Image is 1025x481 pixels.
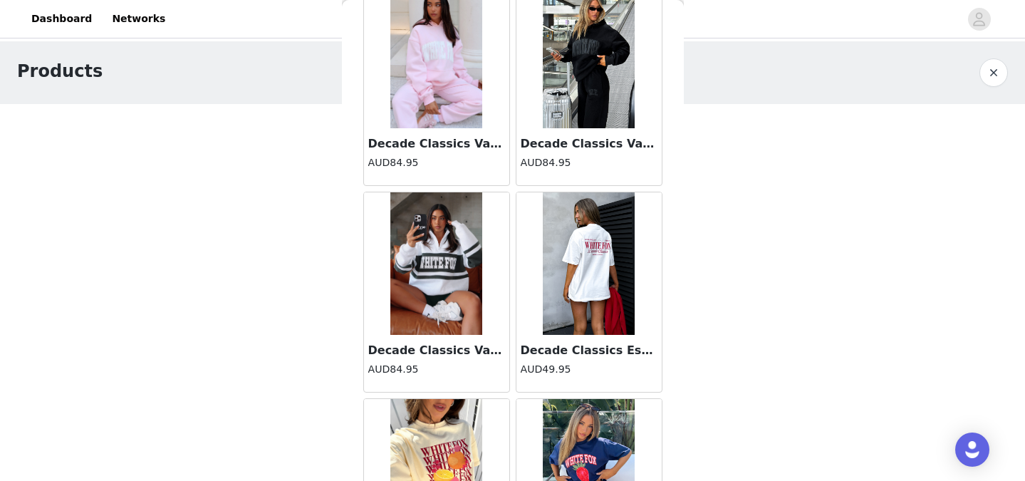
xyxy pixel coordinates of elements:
[368,342,505,359] h3: Decade Classics Varsity Zip Front Sweater Grey Marle/Dark Green
[368,362,505,377] h4: AUD84.95
[17,58,103,84] h1: Products
[521,362,657,377] h4: AUD49.95
[521,135,657,152] h3: Decade Classics Varsity Oversized Hoodie Black
[521,342,657,359] h3: Decade Classics Essential Oversized Tee White
[103,3,174,35] a: Networks
[368,135,505,152] h3: Decade Classics Varsity Oversized Hoodie Posy
[23,3,100,35] a: Dashboard
[521,155,657,170] h4: AUD84.95
[972,8,986,31] div: avatar
[955,433,989,467] div: Open Intercom Messenger
[543,192,635,335] img: Decade Classics Essential Oversized Tee White
[390,192,483,335] img: Decade Classics Varsity Zip Front Sweater Grey Marle/Dark Green
[368,155,505,170] h4: AUD84.95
